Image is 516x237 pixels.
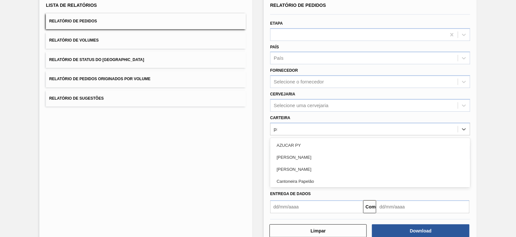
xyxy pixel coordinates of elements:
font: Download [410,228,432,233]
font: Selecione uma cervejaria [274,103,328,108]
input: dd/mm/aaaa [270,200,363,213]
font: Limpar [311,228,326,233]
font: Cervejaria [270,92,295,96]
font: País [270,45,279,49]
button: Relatório de Volumes [46,32,246,48]
button: Relatório de Status do [GEOGRAPHIC_DATA] [46,52,246,68]
font: Relatório de Pedidos [49,19,97,23]
font: Lista de Relatórios [46,3,97,8]
font: AZUCAR PY [277,143,301,148]
font: Comeu [365,204,381,209]
button: Comeu [363,200,376,213]
font: Fornecedor [270,68,298,73]
font: Carteira [270,116,290,120]
font: Etapa [270,21,283,26]
font: Relatório de Sugestões [49,96,104,101]
font: Cantoneira Papelão [277,179,314,184]
font: Relatório de Volumes [49,38,99,43]
font: Entrega de dados [270,192,311,196]
input: dd/mm/aaaa [376,200,469,213]
font: Relatório de Pedidos Originados por Volume [49,77,151,81]
button: Relatório de Pedidos [46,13,246,29]
font: Relatório de Pedidos [270,3,326,8]
font: [PERSON_NAME] [277,155,311,160]
font: País [274,56,284,61]
font: Selecione o fornecedor [274,79,324,85]
font: [PERSON_NAME] [277,167,311,172]
button: Relatório de Sugestões [46,91,246,106]
button: Relatório de Pedidos Originados por Volume [46,71,246,87]
font: Relatório de Status do [GEOGRAPHIC_DATA] [49,57,144,62]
